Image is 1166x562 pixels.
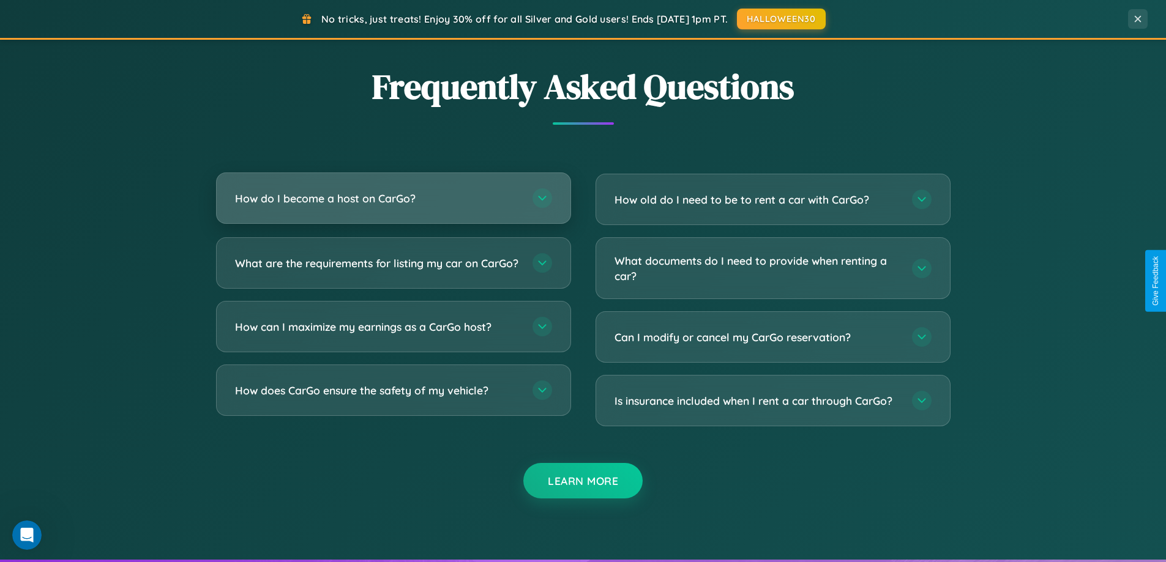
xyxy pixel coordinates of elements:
h3: Can I modify or cancel my CarGo reservation? [615,330,900,345]
h3: What documents do I need to provide when renting a car? [615,253,900,283]
button: HALLOWEEN30 [737,9,826,29]
div: Give Feedback [1151,256,1160,306]
h2: Frequently Asked Questions [216,63,951,110]
h3: How do I become a host on CarGo? [235,191,520,206]
span: No tricks, just treats! Enjoy 30% off for all Silver and Gold users! Ends [DATE] 1pm PT. [321,13,728,25]
iframe: Intercom live chat [12,520,42,550]
h3: Is insurance included when I rent a car through CarGo? [615,393,900,409]
h3: How does CarGo ensure the safety of my vehicle? [235,383,520,398]
button: Learn More [523,463,643,498]
h3: What are the requirements for listing my car on CarGo? [235,256,520,271]
h3: How old do I need to be to rent a car with CarGo? [615,192,900,207]
h3: How can I maximize my earnings as a CarGo host? [235,319,520,335]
